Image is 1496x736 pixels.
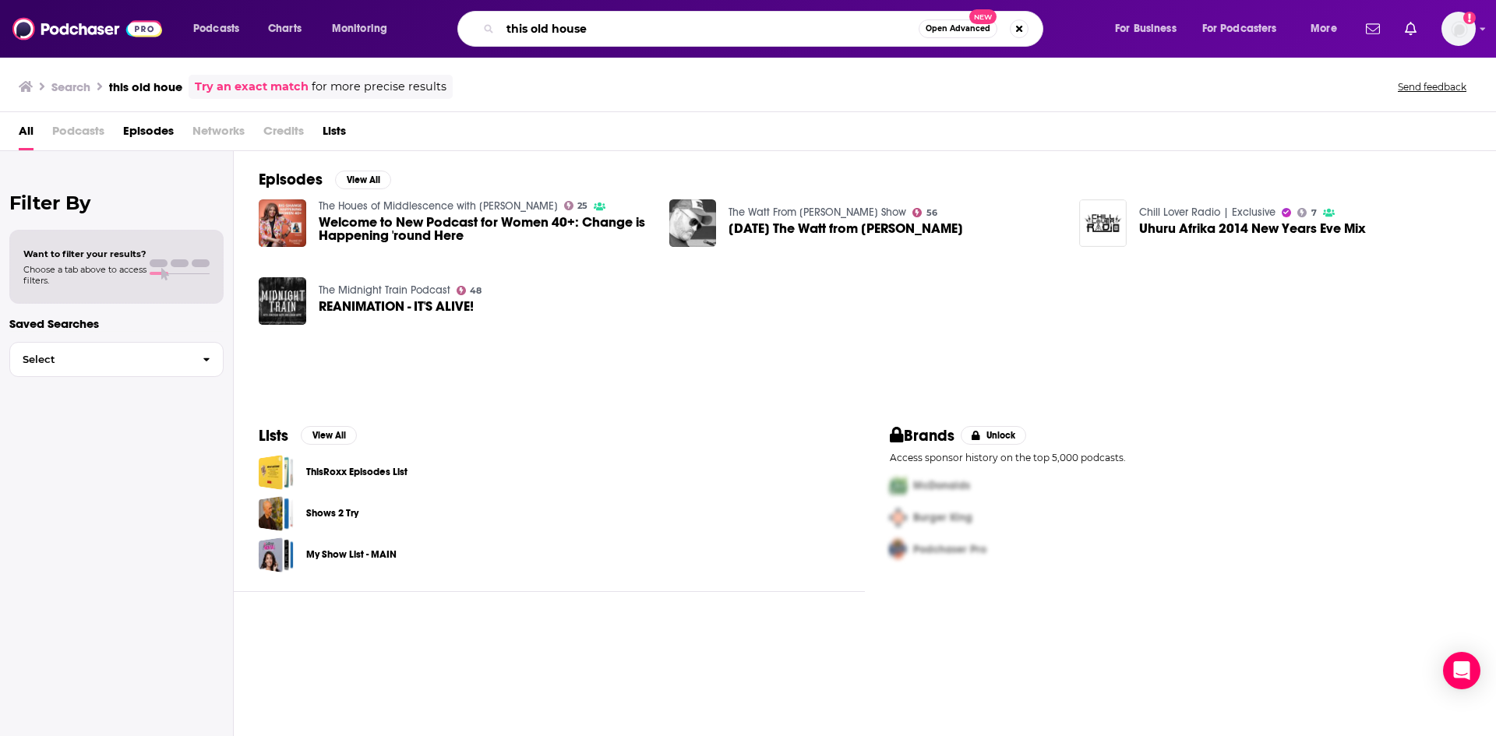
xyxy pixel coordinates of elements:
[319,283,450,297] a: The Midnight Train Podcast
[913,511,972,524] span: Burger King
[1441,12,1476,46] button: Show profile menu
[1115,18,1177,40] span: For Business
[1139,206,1275,219] a: Chill Lover Radio | Exclusive
[1311,18,1337,40] span: More
[321,16,408,41] button: open menu
[335,171,391,189] button: View All
[51,79,90,94] h3: Search
[182,16,259,41] button: open menu
[890,452,1471,463] p: Access sponsor history on the top 5,000 podcasts.
[306,463,408,481] a: ThisRoxx Episodes List
[258,16,311,41] a: Charts
[564,201,588,210] a: 25
[1079,199,1127,247] img: Uhuru Afrika 2014 New Years Eve Mix
[913,479,970,492] span: McDonalds
[1104,16,1196,41] button: open menu
[263,118,304,150] span: Credits
[306,505,358,522] a: Shows 2 Try
[1393,80,1471,93] button: Send feedback
[9,316,224,331] p: Saved Searches
[1399,16,1423,42] a: Show notifications dropdown
[312,78,446,96] span: for more precise results
[1441,12,1476,46] span: Logged in as gbrussel
[306,546,397,563] a: My Show List - MAIN
[884,470,913,502] img: First Pro Logo
[19,118,34,150] a: All
[1139,222,1366,235] a: Uhuru Afrika 2014 New Years Eve Mix
[259,277,306,325] img: REANIMATION - IT'S ALIVE!
[9,192,224,214] h2: Filter By
[1311,210,1317,217] span: 7
[301,426,357,445] button: View All
[123,118,174,150] a: Episodes
[969,9,997,24] span: New
[884,502,913,534] img: Second Pro Logo
[10,354,190,364] span: Select
[577,202,587,210] span: 25
[890,426,954,445] h2: Brands
[919,19,997,38] button: Open AdvancedNew
[193,18,239,40] span: Podcasts
[1297,208,1317,217] a: 7
[669,199,717,247] img: 2023-01-21 The Watt from Pedro Show
[259,170,323,189] h2: Episodes
[457,286,482,295] a: 48
[913,543,986,556] span: Podchaser Pro
[1443,652,1480,689] div: Open Intercom Messenger
[729,222,963,235] span: [DATE] The Watt from [PERSON_NAME]
[729,222,963,235] a: 2023-01-21 The Watt from Pedro Show
[912,208,937,217] a: 56
[323,118,346,150] a: Lists
[23,264,146,286] span: Choose a tab above to access filters.
[470,287,482,294] span: 48
[1441,12,1476,46] img: User Profile
[1300,16,1357,41] button: open menu
[259,496,294,531] a: Shows 2 Try
[259,455,294,490] a: ThisRoxx Episodes List
[259,426,288,445] h2: Lists
[9,342,224,377] button: Select
[12,14,162,44] img: Podchaser - Follow, Share and Rate Podcasts
[472,11,1058,47] div: Search podcasts, credits, & more...
[926,25,990,33] span: Open Advanced
[192,118,245,150] span: Networks
[884,534,913,565] img: Third Pro Logo
[961,426,1027,445] button: Unlock
[259,170,391,189] a: EpisodesView All
[259,199,306,247] img: Welcome to New Podcast for Women 40+: Change is Happening 'round Here
[319,300,474,313] a: REANIMATION - IT'S ALIVE!
[195,78,309,96] a: Try an exact match
[500,16,919,41] input: Search podcasts, credits, & more...
[259,537,294,572] a: My Show List - MAIN
[1192,16,1300,41] button: open menu
[332,18,387,40] span: Monitoring
[729,206,906,219] a: The Watt From Pedro Show
[926,210,937,217] span: 56
[319,199,558,213] a: The Houes of Middlescence with Barbara Brooks
[259,426,357,445] a: ListsView All
[1360,16,1386,42] a: Show notifications dropdown
[268,18,302,40] span: Charts
[109,79,182,94] h3: this old houe
[52,118,104,150] span: Podcasts
[319,216,651,242] a: Welcome to New Podcast for Women 40+: Change is Happening 'round Here
[23,248,146,259] span: Want to filter your results?
[1202,18,1277,40] span: For Podcasters
[1463,12,1476,24] svg: Add a profile image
